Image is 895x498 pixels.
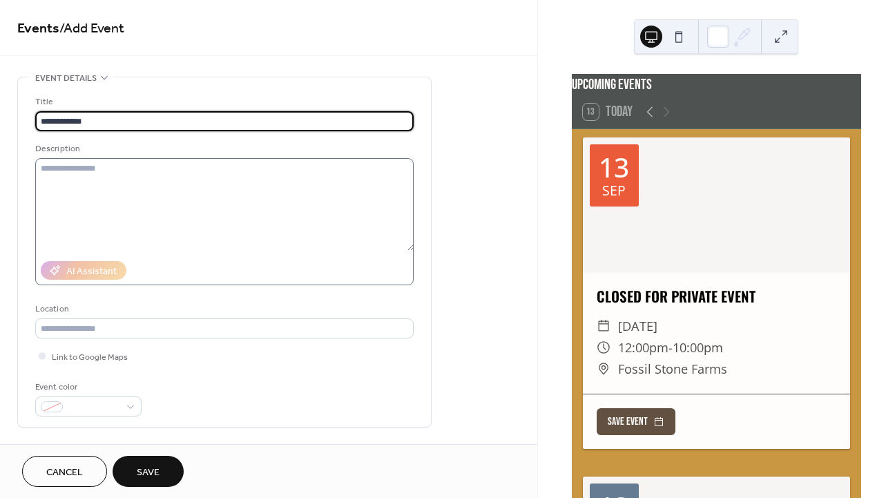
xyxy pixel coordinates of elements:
span: 10:00pm [673,337,723,358]
div: Upcoming events [572,74,861,95]
button: Save [113,456,184,487]
div: Event color [35,380,139,394]
button: Cancel [22,456,107,487]
div: ​ [597,337,611,358]
span: Event details [35,71,97,86]
span: / Add Event [59,15,124,42]
span: - [668,337,673,358]
span: Save [137,466,160,480]
div: Title [35,95,411,109]
div: CLOSED FOR PRIVATE EVENT [583,285,850,307]
a: Events [17,15,59,42]
button: Save event [597,408,675,435]
div: ​ [597,358,611,380]
div: Description [35,142,411,156]
div: ​ [597,316,611,337]
div: Sep [602,184,626,198]
span: 12:00pm [618,337,668,358]
span: [DATE] [618,316,657,337]
div: 13 [599,153,629,180]
span: Cancel [46,466,83,480]
span: Link to Google Maps [52,350,128,365]
div: Location [35,302,411,316]
span: Fossil Stone Farms [618,358,727,380]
